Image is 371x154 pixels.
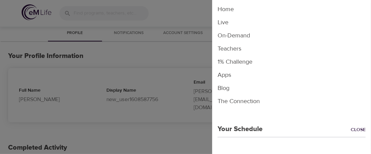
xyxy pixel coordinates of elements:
li: Home [212,3,371,16]
li: Live [212,16,371,29]
li: Blog [212,82,371,95]
li: Teachers [212,42,371,55]
li: The Connection [212,95,371,108]
li: Apps [212,68,371,82]
p: Your Schedule [212,124,263,134]
li: 1% Challenge [212,55,371,68]
a: Close [351,126,371,134]
li: On-Demand [212,29,371,42]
